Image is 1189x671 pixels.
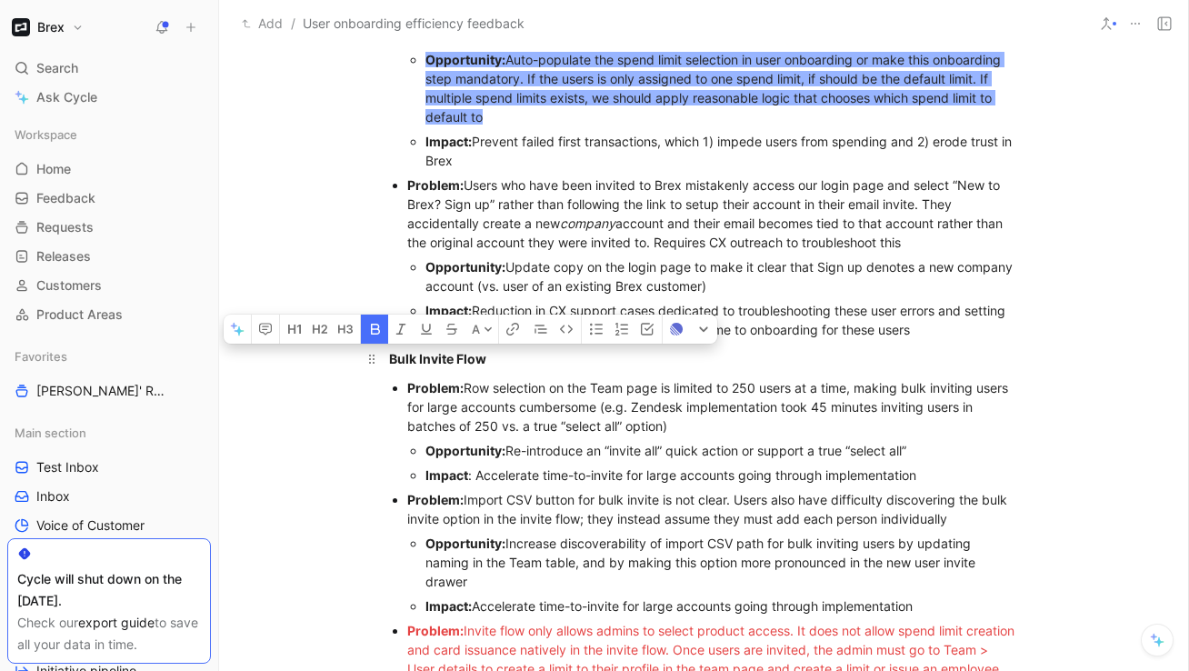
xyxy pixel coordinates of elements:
[425,303,472,318] strong: Impact:
[425,466,1018,485] div: : Accelerate time-to-invite for large accounts going through implementation
[425,534,1018,591] div: Increase discoverability of import CSV path for bulk inviting users by updating naming in the Tea...
[407,380,464,396] strong: Problem:
[407,490,1018,528] div: Import CSV button for bulk invite is not clear. Users also have difficulty discovering the bulk i...
[407,378,1018,436] div: Row selection on the Team page is limited to 250 users at a time, making bulk inviting users for ...
[15,125,77,144] span: Workspace
[425,259,505,275] strong: Opportunity:
[17,612,201,656] div: Check our to save all your data in time.
[7,483,211,510] a: Inbox
[407,623,464,638] span: Problem:
[12,18,30,36] img: Brex
[7,419,211,446] div: Main section
[7,185,211,212] a: Feedback
[425,441,1018,460] div: Re-introduce an “invite all” quick action or support a true “select all”
[7,121,211,148] div: Workspace
[36,487,70,506] span: Inbox
[36,57,78,79] span: Search
[7,377,211,405] a: [PERSON_NAME]' Requests
[36,218,94,236] span: Requests
[407,177,464,193] strong: Problem:
[7,15,88,40] button: BrexBrex
[36,189,95,207] span: Feedback
[7,55,211,82] div: Search
[291,13,295,35] span: /
[36,305,123,324] span: Product Areas
[7,343,211,370] div: Favorites
[389,351,486,366] strong: Bulk Invite Flow
[36,382,171,400] span: [PERSON_NAME]' Requests
[36,86,97,108] span: Ask Cycle
[425,301,1018,339] div: Reduction in CX support cases dedicated to troubleshooting these user errors and setting first-ti...
[36,458,99,476] span: Test Inbox
[425,598,472,614] strong: Impact:
[15,347,67,366] span: Favorites
[7,454,211,481] a: Test Inbox
[425,52,1004,125] span: Auto-populate the spend limit selection in user onboarding or make this onboarding step mandatory...
[7,272,211,299] a: Customers
[425,257,1018,295] div: Update copy on the login page to make it clear that Sign up denotes a new company account (vs. us...
[7,214,211,241] a: Requests
[7,155,211,183] a: Home
[425,132,1018,170] div: Prevent failed first transactions, which 1) impede users from spending and 2) erode trust in Brex
[36,160,71,178] span: Home
[303,13,525,35] span: User onboarding efficiency feedback
[425,52,505,67] span: Opportunity:
[36,516,145,535] span: Voice of Customer
[425,443,505,458] strong: Opportunity:
[425,134,472,149] strong: Impact:
[7,243,211,270] a: Releases
[17,568,201,612] div: Cycle will shut down on the [DATE].
[7,84,211,111] a: Ask Cycle
[7,512,211,539] a: Voice of Customer
[425,596,1018,616] div: Accelerate time-to-invite for large accounts going through implementation
[36,247,91,265] span: Releases
[7,301,211,328] a: Product Areas
[425,536,505,551] strong: Opportunity:
[15,424,86,442] span: Main section
[237,13,287,35] button: Add
[425,467,468,483] strong: Impact
[407,175,1018,252] div: Users who have been invited to Brex mistakenly access our login page and select “New to Brex? Sig...
[78,615,155,630] a: export guide
[407,492,464,507] strong: Problem:
[36,276,102,295] span: Customers
[560,215,615,231] em: company
[37,19,65,35] h1: Brex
